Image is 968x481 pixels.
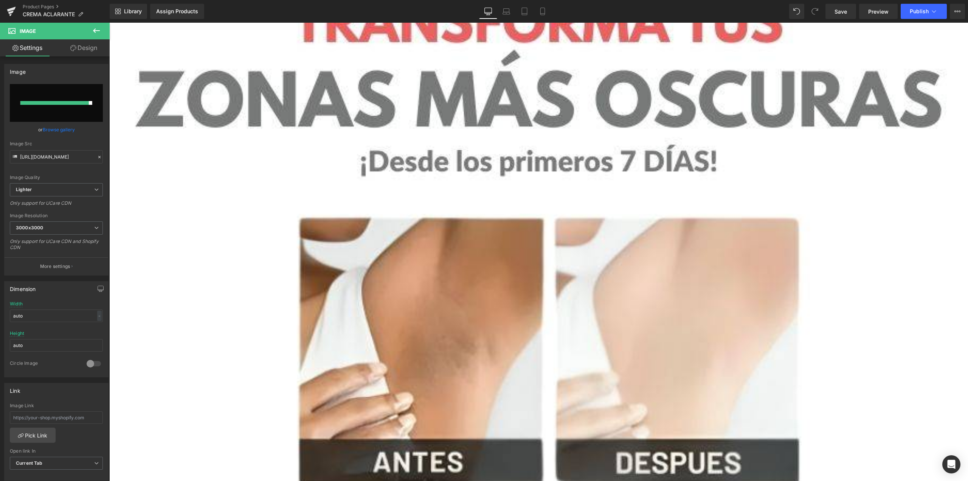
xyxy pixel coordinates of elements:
[16,460,43,466] b: Current Tab
[10,175,103,180] div: Image Quality
[23,4,110,10] a: Product Pages
[10,126,103,134] div: or
[10,213,103,218] div: Image Resolution
[10,331,24,336] div: Height
[10,448,103,454] div: Open link In
[901,4,947,19] button: Publish
[497,4,515,19] a: Laptop
[40,263,70,270] p: More settings
[56,39,111,56] a: Design
[5,257,108,275] button: More settings
[910,8,929,14] span: Publish
[868,8,889,16] span: Preview
[124,8,142,15] span: Library
[789,4,804,19] button: Undo
[10,403,103,408] div: Image Link
[10,238,103,255] div: Only support for UCare CDN and Shopify CDN
[534,4,552,19] a: Mobile
[10,383,20,394] div: Link
[110,4,147,19] a: New Library
[10,200,103,211] div: Only support for UCare CDN
[10,282,36,292] div: Dimension
[23,11,75,17] span: CREMA ACLARANTE
[835,8,847,16] span: Save
[859,4,898,19] a: Preview
[10,150,103,163] input: Link
[97,311,102,321] div: -
[10,310,103,322] input: auto
[43,123,75,136] a: Browse gallery
[10,339,103,352] input: auto
[10,301,23,307] div: Width
[515,4,534,19] a: Tablet
[10,141,103,146] div: Image Src
[16,225,43,230] b: 3000x3000
[10,360,79,368] div: Circle Image
[156,8,198,14] div: Assign Products
[807,4,822,19] button: Redo
[942,455,960,473] div: Open Intercom Messenger
[950,4,965,19] button: More
[10,411,103,424] input: https://your-shop.myshopify.com
[10,64,26,75] div: Image
[16,187,32,192] b: Lighter
[20,28,36,34] span: Image
[10,428,56,443] a: Pick Link
[479,4,497,19] a: Desktop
